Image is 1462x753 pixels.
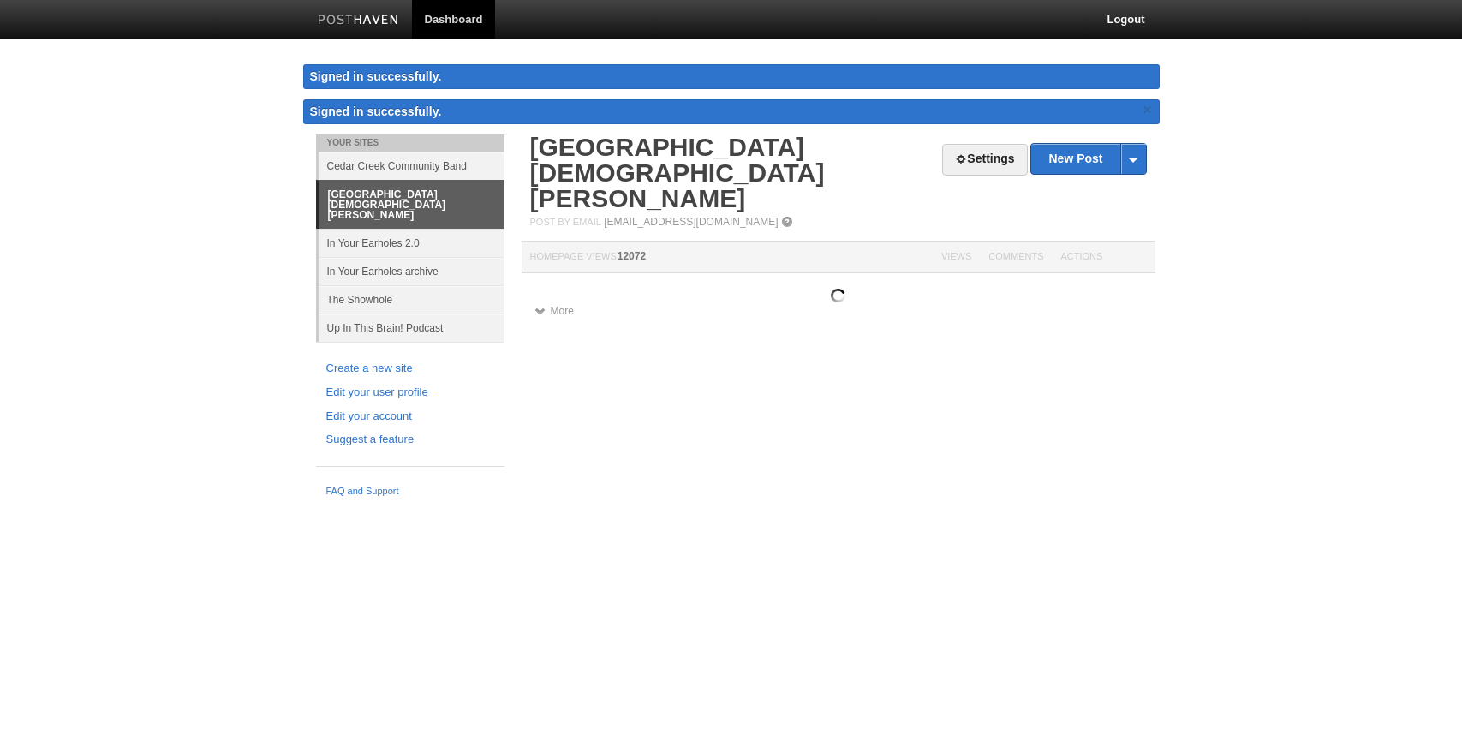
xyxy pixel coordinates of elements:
[326,360,494,378] a: Create a new site
[1031,144,1145,174] a: New Post
[530,217,601,227] span: Post by Email
[316,134,504,152] li: Your Sites
[980,242,1052,273] th: Comments
[942,144,1027,176] a: Settings
[933,242,980,273] th: Views
[319,152,504,180] a: Cedar Creek Community Band
[530,133,825,212] a: [GEOGRAPHIC_DATA][DEMOGRAPHIC_DATA][PERSON_NAME]
[604,216,778,228] a: [EMAIL_ADDRESS][DOMAIN_NAME]
[319,285,504,314] a: The Showhole
[618,250,646,262] span: 12072
[534,305,574,317] a: More
[1053,242,1155,273] th: Actions
[310,105,442,118] span: Signed in successfully.
[319,181,504,229] a: [GEOGRAPHIC_DATA][DEMOGRAPHIC_DATA][PERSON_NAME]
[326,408,494,426] a: Edit your account
[1140,99,1155,121] a: ×
[326,484,494,499] a: FAQ and Support
[319,257,504,285] a: In Your Earholes archive
[319,314,504,342] a: Up In This Brain! Podcast
[318,15,399,27] img: Posthaven-bar
[319,229,504,257] a: In Your Earholes 2.0
[326,384,494,402] a: Edit your user profile
[303,64,1160,89] div: Signed in successfully.
[326,431,494,449] a: Suggest a feature
[831,289,845,302] img: loading.gif
[522,242,933,273] th: Homepage Views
